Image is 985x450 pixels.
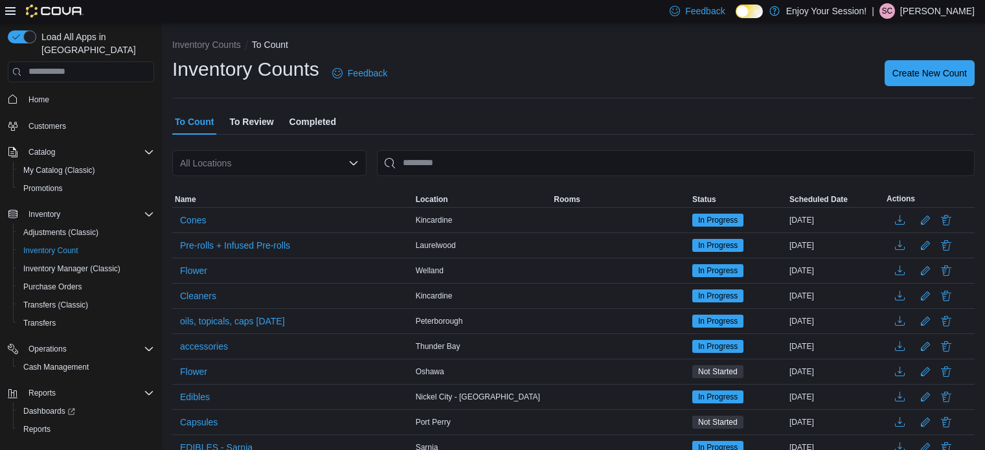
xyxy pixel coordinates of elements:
[23,385,154,401] span: Reports
[918,210,933,230] button: Edit count details
[18,403,154,419] span: Dashboards
[736,5,763,18] input: Dark Mode
[28,95,49,105] span: Home
[175,194,196,205] span: Name
[180,264,207,277] span: Flower
[180,365,207,378] span: Flower
[787,339,884,354] div: [DATE]
[23,207,65,222] button: Inventory
[175,286,221,306] button: Cleaners
[377,150,975,176] input: This is a search bar. After typing your query, hit enter to filter the results lower in the page.
[698,265,738,276] span: In Progress
[175,236,295,255] button: Pre-rolls + Infused Pre-rolls
[23,245,78,256] span: Inventory Count
[698,214,738,226] span: In Progress
[18,297,93,313] a: Transfers (Classic)
[13,161,159,179] button: My Catalog (Classic)
[900,3,975,19] p: [PERSON_NAME]
[23,341,72,357] button: Operations
[918,387,933,407] button: Edit count details
[918,286,933,306] button: Edit count details
[23,424,51,434] span: Reports
[13,179,159,197] button: Promotions
[180,214,206,227] span: Cones
[692,239,743,252] span: In Progress
[787,364,884,379] div: [DATE]
[938,212,954,228] button: Delete
[416,392,540,402] span: Nickel City - [GEOGRAPHIC_DATA]
[692,390,743,403] span: In Progress
[18,359,154,375] span: Cash Management
[872,3,874,19] p: |
[13,314,159,332] button: Transfers
[938,313,954,329] button: Delete
[175,337,233,356] button: accessories
[692,289,743,302] span: In Progress
[3,143,159,161] button: Catalog
[23,282,82,292] span: Purchase Orders
[18,225,104,240] a: Adjustments (Classic)
[786,3,867,19] p: Enjoy Your Session!
[787,313,884,329] div: [DATE]
[23,144,154,160] span: Catalog
[180,340,228,353] span: accessories
[18,359,94,375] a: Cash Management
[698,341,738,352] span: In Progress
[18,422,56,437] a: Reports
[23,144,60,160] button: Catalog
[882,3,893,19] span: SC
[698,290,738,302] span: In Progress
[938,339,954,354] button: Delete
[18,315,61,331] a: Transfers
[416,215,453,225] span: Kincardine
[18,279,154,295] span: Purchase Orders
[938,414,954,430] button: Delete
[180,416,218,429] span: Capsules
[789,194,848,205] span: Scheduled Date
[175,311,290,331] button: oils, topicals, caps [DATE]
[23,227,98,238] span: Adjustments (Classic)
[18,422,154,437] span: Reports
[23,91,154,107] span: Home
[692,264,743,277] span: In Progress
[175,412,223,432] button: Capsules
[690,192,787,207] button: Status
[13,260,159,278] button: Inventory Manager (Classic)
[692,340,743,353] span: In Progress
[175,362,212,381] button: Flower
[554,194,580,205] span: Rooms
[918,362,933,381] button: Edit count details
[23,385,61,401] button: Reports
[787,263,884,278] div: [DATE]
[918,261,933,280] button: Edit count details
[23,118,71,134] a: Customers
[175,109,214,135] span: To Count
[938,288,954,304] button: Delete
[692,315,743,328] span: In Progress
[918,412,933,432] button: Edit count details
[18,243,84,258] a: Inventory Count
[416,316,463,326] span: Peterborough
[289,109,336,135] span: Completed
[18,181,154,196] span: Promotions
[698,416,738,428] span: Not Started
[13,296,159,314] button: Transfers (Classic)
[180,390,210,403] span: Edibles
[13,358,159,376] button: Cash Management
[698,391,738,403] span: In Progress
[23,318,56,328] span: Transfers
[23,300,88,310] span: Transfers (Classic)
[13,402,159,420] a: Dashboards
[918,311,933,331] button: Edit count details
[416,240,456,251] span: Laurelwood
[18,163,154,178] span: My Catalog (Classic)
[887,194,915,204] span: Actions
[3,205,159,223] button: Inventory
[698,315,738,327] span: In Progress
[18,163,100,178] a: My Catalog (Classic)
[892,67,967,80] span: Create New Count
[692,416,743,429] span: Not Started
[692,365,743,378] span: Not Started
[416,341,460,352] span: Thunder Bay
[885,60,975,86] button: Create New Count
